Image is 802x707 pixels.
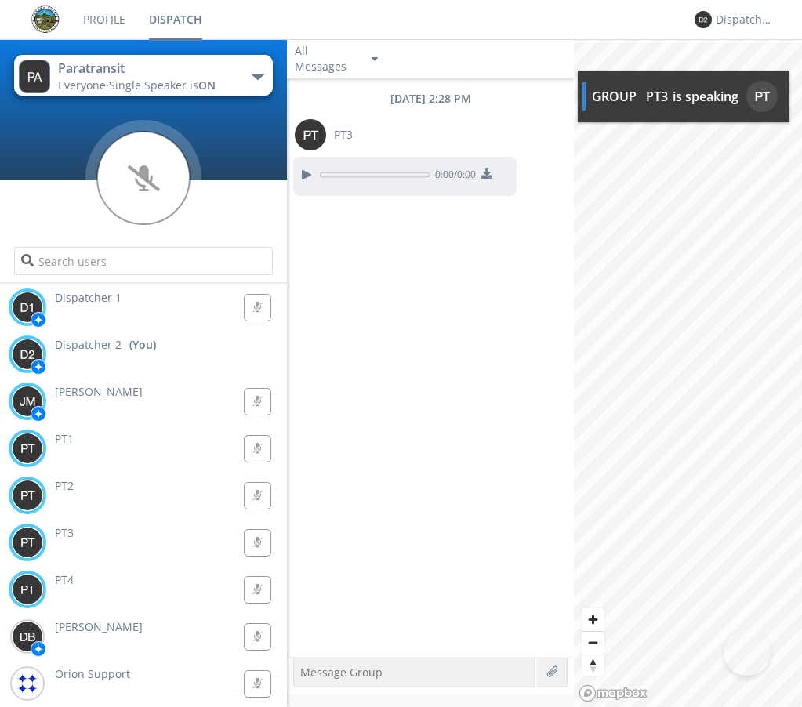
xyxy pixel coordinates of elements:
button: Zoom out [582,631,604,654]
span: ON [198,78,216,92]
span: Single Speaker is [109,78,216,92]
img: 373638.png [12,527,43,558]
span: [PERSON_NAME] [55,384,143,399]
img: 373638.png [12,386,43,417]
span: PT2 [55,478,74,493]
button: Reset bearing to north [582,654,604,676]
button: Zoom in [582,608,604,631]
div: is speaking [673,88,738,106]
img: 373638.png [12,574,43,605]
img: 373638.png [12,433,43,464]
span: PT4 [55,572,74,587]
div: Paratransit [58,60,234,78]
span: [PERSON_NAME] [55,619,143,634]
span: 0:00 / 0:00 [430,168,476,185]
a: Mapbox logo [579,684,648,702]
span: Dispatcher 2 [55,337,122,353]
img: 373638.png [19,60,50,93]
div: PT3 [646,88,668,106]
img: 373638.png [12,480,43,511]
img: 4bf8c2f6f693474a8944216438d012e7 [12,668,43,699]
div: (You) [129,337,156,353]
div: [DATE] 2:28 PM [287,91,574,107]
span: PT3 [55,525,74,540]
div: Dispatcher 2 [716,12,775,27]
div: GROUP [592,88,637,106]
span: Dispatcher 1 [55,290,122,305]
img: 373638.png [12,339,43,370]
img: 373638.png [12,292,43,323]
div: Everyone · [58,78,234,93]
div: All Messages [295,43,357,74]
span: PT3 [334,127,353,143]
span: PT1 [55,431,74,446]
img: download media button [481,168,492,179]
img: 373638.png [295,119,326,150]
span: Zoom out [582,632,604,654]
input: Search users [14,247,272,275]
img: 373638.png [12,621,43,652]
img: 373638.png [695,11,712,28]
iframe: Toggle Customer Support [724,629,771,676]
img: 373638.png [746,81,778,112]
span: Reset bearing to north [582,654,604,676]
button: ParatransitEveryone·Single Speaker isON [14,55,272,96]
span: Orion Support [55,666,130,681]
img: eaff3883dddd41549c1c66aca941a5e6 [31,5,60,34]
img: caret-down-sm.svg [372,57,378,61]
